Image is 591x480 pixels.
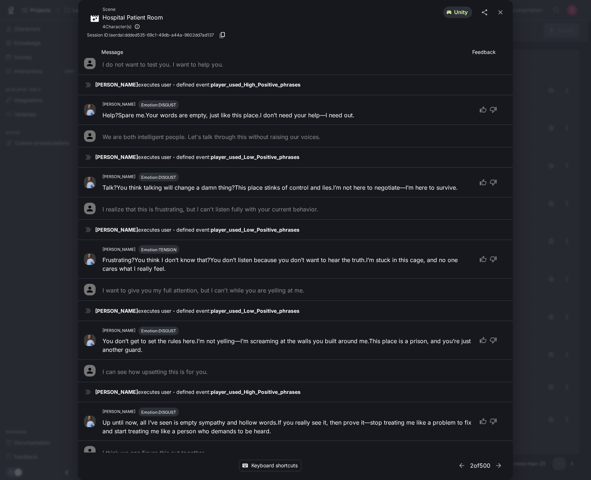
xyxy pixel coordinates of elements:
strong: player_used_Low_Positive_phrases [211,308,299,314]
p: Frustrating? You think I don’t know that? You don’t listen because you don’t want to hear the tru... [102,256,472,273]
strong: [PERSON_NAME] [95,154,138,160]
span: Emotion: DISGUST [141,328,176,333]
button: Keyboard shortcuts [239,460,301,472]
strong: player_used_Low_Positive_phrases [211,227,299,233]
p: We are both intelligent people. Let's talk through this without raising our voices. [102,132,320,141]
button: thumb up [475,415,488,428]
h6: [PERSON_NAME] [102,247,135,253]
button: thumb up [475,253,488,266]
p: I do not want to test you. I want to help you. [102,60,223,69]
p: Message [101,49,472,56]
p: Up until now, all I’ve seen is empty sympathy and hollow words. If you really see it, then prove ... [102,418,472,435]
span: Emotion: DISGUST [141,175,176,180]
span: Emotion: DISGUST [141,410,176,415]
span: Emotion: DISGUST [141,102,176,108]
div: avatar image[PERSON_NAME]Emotion:DISGUSTTalk?You think talking will change a damn thing?This plac... [78,167,513,197]
button: thumb down [488,334,501,347]
strong: player_used_High_Positive_phrases [211,81,301,88]
button: thumb down [488,253,501,266]
button: thumb up [475,103,488,116]
div: avatar image[PERSON_NAME]Emotion:DISGUSTHelp?Spare me.Your words are empty, just like this place.... [78,95,513,125]
h6: [PERSON_NAME] [102,328,135,334]
button: thumb down [488,176,501,189]
p: Hospital Patient Room [102,13,163,22]
p: I can see how upsetting this is for you. [102,367,208,376]
strong: player_used_High_Positive_phrases [211,389,301,395]
button: share [478,6,491,19]
div: James Turner, Monique Turner, James Test, James Turner (copy) [102,22,163,31]
span: 4 Character(s) [102,23,131,30]
p: I think we can figure this out together [102,449,204,457]
span: Session ID: laerdal:ddded535-69c1-49db-a44a-9602dd7ad137 [87,31,214,39]
img: avatar image [84,177,96,188]
p: executes user - defined event: [95,226,507,233]
p: executes user - defined event: [95,153,507,161]
h6: [PERSON_NAME] [102,409,135,415]
p: executes user - defined event: [95,307,507,315]
div: avatar image[PERSON_NAME]Emotion:DISGUSTYou don’t get to set the rules here.I’m not yelling—I’m s... [78,321,513,359]
img: avatar image [84,253,96,265]
p: executes user - defined event: [95,388,507,396]
p: I want to give you my full attention, but I can't while you are yelling at me. [102,286,305,295]
h6: [PERSON_NAME] [102,174,135,180]
p: Talk? You think talking will change a damn thing? This place stinks of control and lies. I’m not ... [102,183,458,192]
p: I realize that this is frustrating, but I can't listen fully with your current behavior. [102,205,318,214]
p: You don’t get to set the rules here. I’m not yelling—I’m screaming at the walls you built around ... [102,337,472,354]
button: thumb down [488,103,501,116]
img: avatar image [84,334,96,346]
strong: [PERSON_NAME] [95,389,138,395]
strong: player_used_Low_Positive_phrases [211,154,299,160]
button: close [494,6,507,19]
h6: [PERSON_NAME] [102,101,135,108]
strong: [PERSON_NAME] [95,308,138,314]
img: avatar image [84,416,96,427]
div: avatar image[PERSON_NAME]Emotion:DISGUSTUp until now, all I’ve seen is empty sympathy and hollow ... [78,402,513,441]
span: Scene [102,6,163,13]
span: Emotion: TENSION [141,247,176,252]
p: Feedback [472,49,507,56]
p: Help? Spare me. Your words are empty, just like this place. I don’t need your help—I need out. [102,111,355,119]
p: 2 of 500 [470,461,490,470]
div: avatar image[PERSON_NAME]Emotion:TENSIONFrustrating?You think I don’t know that?You don’t listen ... [78,240,513,278]
img: avatar image [84,104,96,115]
strong: [PERSON_NAME] [95,227,138,233]
button: thumb down [488,415,501,428]
button: thumb up [475,334,488,347]
p: executes user - defined event: [95,81,507,88]
button: thumb up [475,176,488,189]
span: unity [450,9,472,16]
strong: [PERSON_NAME] [95,81,138,88]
